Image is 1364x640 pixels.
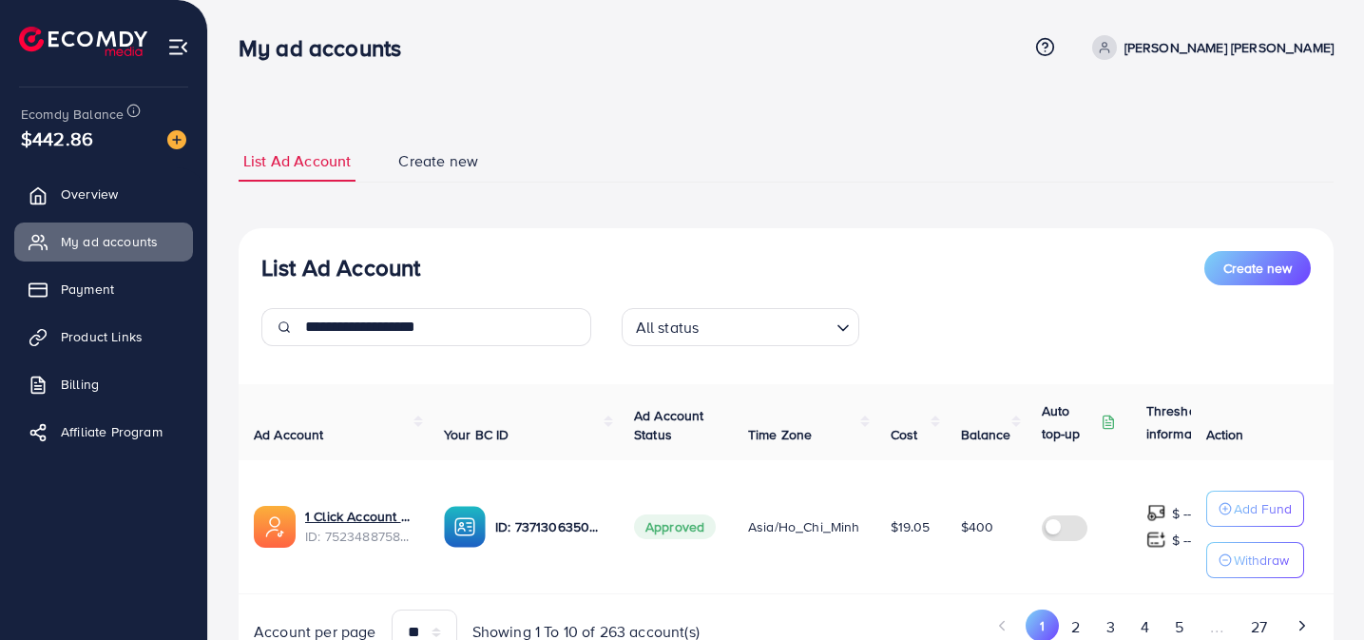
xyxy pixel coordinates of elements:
a: Billing [14,365,193,403]
span: Time Zone [748,425,812,444]
p: $ --- [1172,502,1196,525]
span: Product Links [61,327,143,346]
span: Approved [634,514,716,539]
span: Cost [891,425,918,444]
span: Ecomdy Balance [21,105,124,124]
button: Withdraw [1206,542,1304,578]
div: <span class='underline'>1 Click Account 110</span></br>7523488758986047489 [305,507,413,546]
img: menu [167,36,189,58]
a: My ad accounts [14,223,193,261]
span: Create new [1223,259,1292,278]
iframe: Chat [1283,554,1350,626]
p: Threshold information [1146,399,1239,445]
span: Billing [61,375,99,394]
span: $19.05 [891,517,931,536]
img: top-up amount [1146,503,1166,523]
span: Ad Account Status [634,406,704,444]
span: Overview [61,184,118,204]
a: 1 Click Account 110 [305,507,413,526]
span: $400 [961,517,994,536]
input: Search for option [704,310,828,341]
div: Search for option [622,308,859,346]
p: Add Fund [1234,497,1292,520]
a: Payment [14,270,193,308]
span: List Ad Account [243,150,351,172]
span: My ad accounts [61,232,158,251]
span: Asia/Ho_Chi_Minh [748,517,860,536]
span: Create new [398,150,478,172]
p: ID: 7371306350615248913 [495,515,604,538]
span: Your BC ID [444,425,509,444]
img: top-up amount [1146,530,1166,550]
p: Auto top-up [1042,399,1097,445]
span: All status [632,314,703,341]
p: Withdraw [1234,549,1289,572]
span: Ad Account [254,425,324,444]
img: ic-ads-acc.e4c84228.svg [254,506,296,548]
button: Create new [1204,251,1311,285]
img: ic-ba-acc.ded83a64.svg [444,506,486,548]
a: Overview [14,175,193,213]
span: ID: 7523488758986047489 [305,527,413,546]
span: Affiliate Program [61,422,163,441]
h3: List Ad Account [261,254,420,281]
span: Action [1206,425,1244,444]
span: Balance [961,425,1011,444]
span: $442.86 [21,125,93,152]
button: Add Fund [1206,491,1304,527]
a: [PERSON_NAME] [PERSON_NAME] [1085,35,1334,60]
a: Affiliate Program [14,413,193,451]
img: logo [19,27,147,56]
span: Payment [61,280,114,299]
img: image [167,130,186,149]
p: [PERSON_NAME] [PERSON_NAME] [1124,36,1334,59]
a: Product Links [14,318,193,356]
p: $ --- [1172,529,1196,552]
h3: My ad accounts [239,34,416,62]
